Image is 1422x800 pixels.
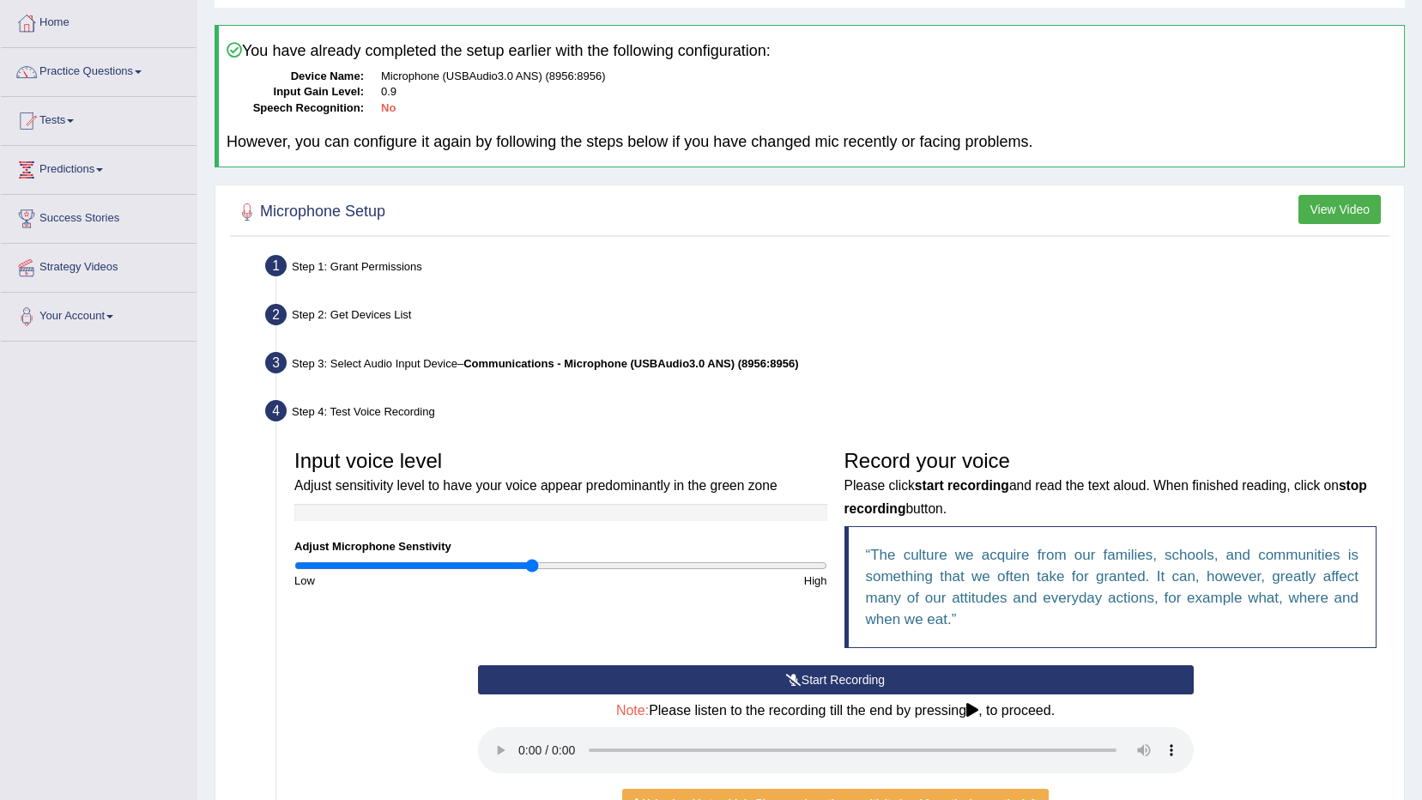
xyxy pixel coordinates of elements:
[257,395,1396,433] div: Step 4: Test Voice Recording
[915,478,1009,493] b: start recording
[1,48,197,91] a: Practice Questions
[381,101,396,114] b: No
[1,195,197,238] a: Success Stories
[286,573,560,589] div: Low
[1,244,197,287] a: Strategy Videos
[227,84,364,100] dt: Input Gain Level:
[1,97,197,140] a: Tests
[294,478,778,493] small: Adjust sensitivity level to have your voice appear predominantly in the green zone
[463,357,798,370] b: Communications - Microphone (USBAudio3.0 ANS) (8956:8956)
[227,69,364,85] dt: Device Name:
[844,478,1367,515] b: stop recording
[1,293,197,336] a: Your Account
[844,478,1367,515] small: Please click and read the text aloud. When finished reading, click on button.
[234,199,385,225] h2: Microphone Setup
[866,547,1359,627] q: The culture we acquire from our families, schools, and communities is something that we often tak...
[1298,195,1381,224] button: View Video
[227,100,364,117] dt: Speech Recognition:
[478,703,1194,718] h4: Please listen to the recording till the end by pressing , to proceed.
[257,299,1396,336] div: Step 2: Get Devices List
[478,665,1194,694] button: Start Recording
[257,347,1396,385] div: Step 3: Select Audio Input Device
[616,703,649,718] span: Note:
[381,84,1396,100] dd: 0.9
[294,450,827,495] h3: Input voice level
[844,450,1377,518] h3: Record your voice
[227,134,1396,151] h4: However, you can configure it again by following the steps below if you have changed mic recently...
[294,538,451,555] label: Adjust Microphone Senstivity
[560,573,835,589] div: High
[227,42,1396,60] h4: You have already completed the setup earlier with the following configuration:
[457,357,799,370] span: –
[381,69,1396,85] dd: Microphone (USBAudio3.0 ANS) (8956:8956)
[1,146,197,189] a: Predictions
[257,250,1396,288] div: Step 1: Grant Permissions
